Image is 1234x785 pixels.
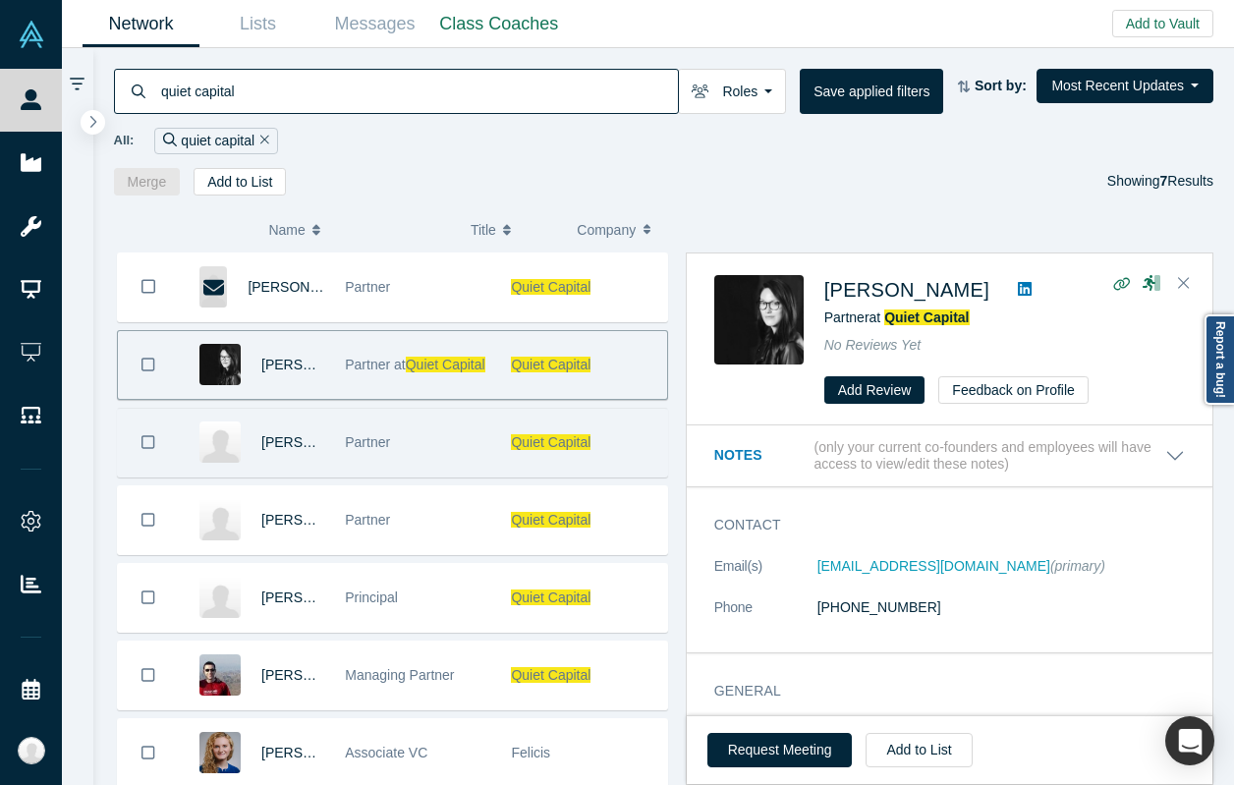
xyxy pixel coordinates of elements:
span: Title [471,209,496,251]
a: [PERSON_NAME] [261,512,374,528]
span: (primary) [1050,558,1105,574]
span: Company [577,209,636,251]
div: quiet capital [154,128,277,154]
span: Quiet Capital [406,357,485,372]
span: Partner at [824,309,970,325]
a: Report a bug! [1205,314,1234,405]
button: Add Review [824,376,925,404]
button: Add to Vault [1112,10,1213,37]
img: Katinka Harsányi's Account [18,737,45,764]
button: Notes (only your current co-founders and employees will have access to view/edit these notes) [714,439,1185,473]
img: Michael Bloch's Profile Image [199,421,241,463]
div: Showing [1107,168,1213,196]
button: Most Recent Updates [1037,69,1213,103]
span: Partner [345,434,390,450]
span: Principal [345,589,398,605]
button: Feedback on Profile [938,376,1089,404]
button: Bookmark [118,486,179,554]
a: Class Coaches [433,1,565,47]
span: Results [1160,173,1213,189]
span: Felicis [511,745,550,760]
span: Quiet Capital [511,357,590,372]
button: Bookmark [118,564,179,632]
button: Merge [114,168,181,196]
button: Add to List [866,733,972,767]
button: Company [577,209,662,251]
button: Bookmark [118,331,179,399]
a: [PERSON_NAME] [824,279,989,301]
span: Name [268,209,305,251]
span: Quiet Capital [511,589,590,605]
span: Partner [345,279,390,295]
a: [PERSON_NAME] [261,357,374,372]
p: (only your current co-founders and employees will have access to view/edit these notes) [814,439,1165,473]
a: [PHONE_NUMBER] [817,599,941,615]
a: Messages [316,1,433,47]
button: Add to List [194,168,286,196]
dt: Phone [714,597,817,639]
span: Managing Partner [345,667,454,683]
strong: 7 [1160,173,1168,189]
a: [PERSON_NAME] [261,589,374,605]
button: Save applied filters [800,69,943,114]
button: Close [1169,268,1199,300]
a: [PERSON_NAME] [261,434,374,450]
strong: Sort by: [975,78,1027,93]
span: Partner at [345,357,405,372]
a: Lists [199,1,316,47]
img: Astasia Myers's Profile Image [199,732,241,773]
h3: General [714,681,1157,701]
button: Bookmark [118,409,179,477]
h3: Contact [714,515,1157,535]
button: Roles [678,69,786,114]
a: Quiet Capital [884,309,969,325]
span: Quiet Capital [511,512,590,528]
span: Associate VC [345,745,427,760]
button: Name [268,209,450,251]
a: [PERSON_NAME] [248,279,361,295]
span: Partner [345,512,390,528]
a: [PERSON_NAME] [261,667,374,683]
span: No Reviews Yet [824,337,922,353]
img: Alchemist Vault Logo [18,21,45,48]
img: Katie J. Kiewel's Profile Image [199,344,241,385]
dt: Email(s) [714,556,817,597]
span: Quiet Capital [511,434,590,450]
span: Quiet Capital [511,667,590,683]
button: Bookmark [118,252,179,321]
a: [PERSON_NAME] [261,745,374,760]
img: Phuong Mai's Profile Image [199,577,241,618]
span: All: [114,131,135,150]
h3: Notes [714,445,811,466]
button: Request Meeting [707,733,853,767]
input: Search by name, title, company, summary, expertise, investment criteria or topics of focus [159,68,678,114]
button: Remove Filter [254,130,269,152]
a: Network [83,1,199,47]
img: David Greenbaum's Profile Image [199,499,241,540]
button: Title [471,209,556,251]
img: Katie J. Kiewel's Profile Image [714,275,804,364]
a: [EMAIL_ADDRESS][DOMAIN_NAME] [817,558,1050,574]
img: Lee Linden's Profile Image [199,654,241,696]
span: Quiet Capital [511,279,590,295]
button: Bookmark [118,642,179,709]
